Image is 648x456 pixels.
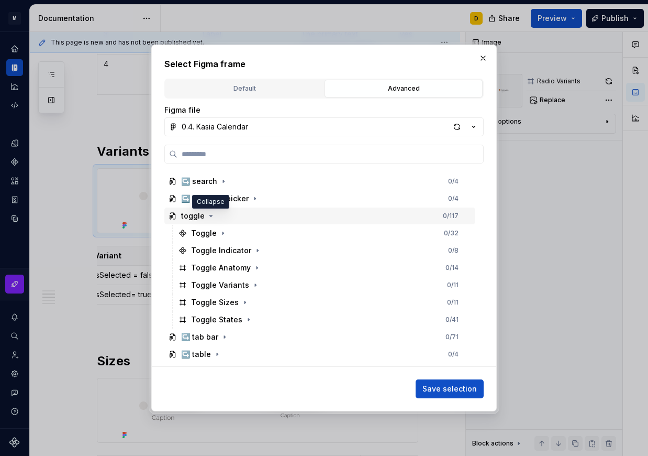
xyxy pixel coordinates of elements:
div: Toggle Sizes [191,297,239,308]
label: Figma file [164,105,200,115]
div: Default [169,83,320,94]
div: Toggle Anatomy [191,263,251,273]
div: 0 / 71 [445,333,459,341]
div: ↪️ table [181,349,211,360]
div: 0 / 4 [448,350,459,359]
div: toggle [181,211,205,221]
div: 0 / 14 [445,264,459,272]
button: 0.4. Kasia Calendar [164,117,484,136]
div: 0 / 11 [447,298,459,307]
div: 0 / 117 [443,212,459,220]
div: 0.4. Kasia Calendar [182,122,248,132]
div: 0 / 41 [445,316,459,324]
div: 0 / 8 [448,246,459,255]
div: ↪️ tab bar [181,332,218,342]
div: 0 / 32 [444,229,459,237]
div: Toggle States [191,314,242,325]
div: 0 / 4 [448,177,459,186]
div: 0 / 4 [448,194,459,203]
div: Collapse [192,195,229,209]
button: Save selection [416,379,484,398]
div: ↪️ segment picker [181,193,249,204]
div: Toggle [191,228,217,238]
div: 0 / 11 [447,281,459,289]
div: Advanced [328,83,479,94]
div: Toggle Variants [191,280,249,290]
span: Save selection [422,384,477,394]
div: Toggle Indicator [191,245,251,256]
h2: Select Figma frame [164,58,484,70]
div: ↪️ search [181,176,217,187]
